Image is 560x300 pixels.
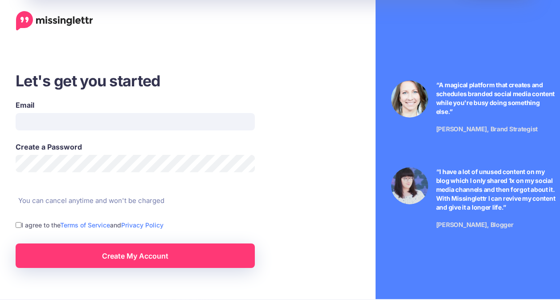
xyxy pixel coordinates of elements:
[436,167,557,212] p: “I have a lot of unused content on my blog which I only shared 1x on my social media channels and...
[16,142,255,152] label: Create a Password
[436,125,538,133] span: [PERSON_NAME], Brand Strategist
[16,243,255,268] a: Create My Account
[60,221,110,229] a: Terms of Service
[16,100,255,110] label: Email
[21,220,164,230] label: I agree to the and
[121,221,164,229] a: Privacy Policy
[436,81,557,116] p: “A magical platform that creates and schedules branded social media content while you're busy doi...
[391,167,428,204] img: Testimonial by Jeniffer Kosche
[391,81,428,118] img: Testimonial by Laura Stanik
[16,71,306,91] h3: Let's get you started
[16,195,306,206] li: You can cancel anytime and won't be charged
[16,11,93,31] a: Home
[436,221,514,228] span: [PERSON_NAME], Blogger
